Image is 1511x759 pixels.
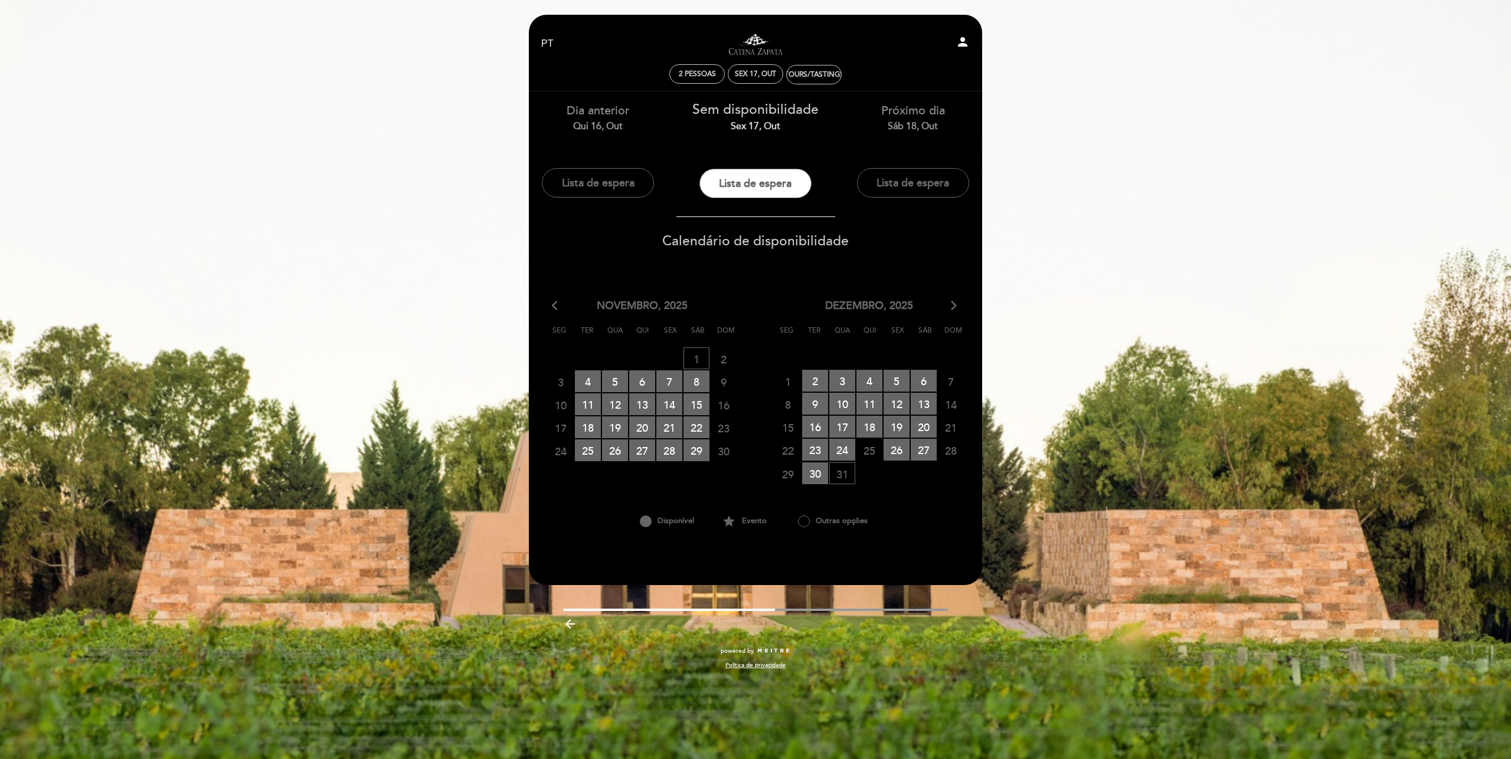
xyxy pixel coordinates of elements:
span: 8 [775,393,801,415]
span: 13 [911,393,937,415]
span: Sáb [914,324,937,346]
div: Sex 17, out [735,70,776,78]
span: Calendário de disponibilidade [662,233,849,249]
span: Ter [803,324,826,346]
span: 13 [629,393,655,415]
div: Outras opções [777,511,888,531]
span: 12 [602,393,628,415]
span: 20 [911,416,937,438]
span: 24 [829,439,855,461]
i: arrow_backward [563,617,577,631]
span: 26 [602,439,628,461]
span: 4 [575,370,601,392]
span: Dom [714,324,738,346]
span: 6 [629,370,655,392]
span: 27 [911,439,937,461]
span: 15 [775,416,801,438]
span: 5 [602,370,628,392]
span: 29 [775,463,801,485]
span: 4 [856,370,882,392]
span: Sex [659,324,682,346]
span: 3 [548,371,574,393]
span: 7 [938,370,964,392]
span: 21 [656,416,682,438]
span: 21 [938,416,964,438]
div: Sáb 18, out [843,120,983,133]
span: 14 [938,393,964,415]
span: 12 [884,393,910,415]
span: 9 [711,371,737,393]
button: Lista de espera [857,168,969,198]
span: 27 [629,439,655,461]
i: star [722,511,736,531]
span: 2 [802,370,828,392]
span: 26 [884,439,910,461]
div: Disponível [623,511,711,531]
img: MEITRE [757,648,790,654]
div: Dia anterior [528,103,668,133]
span: 3 [829,370,855,392]
span: Sex [886,324,910,346]
span: 22 [775,439,801,461]
i: person [956,35,970,49]
div: Sex 17, out [686,120,826,133]
div: Evento [711,511,777,531]
span: 23 [711,417,737,439]
span: 15 [683,393,709,415]
span: 10 [829,393,855,415]
span: 17 [829,416,855,438]
span: 14 [656,393,682,415]
span: Seg [548,324,571,346]
span: Dom [941,324,965,346]
div: Qui 16, out [528,120,668,133]
span: 9 [802,393,828,415]
span: 1 [683,347,709,369]
span: 19 [884,416,910,438]
span: 22 [683,416,709,438]
span: Qua [830,324,854,346]
span: Ter [575,324,599,346]
span: 25 [856,439,882,461]
a: Visitas y degustaciones en La Pirámide [682,28,829,60]
span: 19 [602,416,628,438]
div: Tours/Tastings [784,70,844,79]
span: 6 [911,370,937,392]
span: 2 [711,348,737,370]
span: 28 [656,439,682,461]
span: 5 [884,370,910,392]
span: 28 [938,439,964,461]
span: 8 [683,370,709,392]
span: dezembro, 2025 [825,298,913,314]
span: 10 [548,394,574,416]
span: 16 [802,416,828,438]
span: 1 [775,370,801,392]
div: Próximo dia [843,103,983,133]
span: 18 [575,416,601,438]
span: 25 [575,439,601,461]
span: novembro, 2025 [597,298,688,314]
span: 11 [575,393,601,415]
span: 11 [856,393,882,415]
button: Lista de espera [699,169,812,198]
button: person [956,35,970,53]
span: 24 [548,440,574,462]
span: Qui [631,324,655,346]
span: Seg [775,324,799,346]
span: 20 [629,416,655,438]
span: 16 [711,394,737,416]
span: Sáb [686,324,710,346]
a: powered by [721,647,790,655]
span: 23 [802,439,828,461]
span: 31 [829,462,855,484]
span: Sem disponibilidade [692,101,819,118]
span: 30 [711,440,737,462]
span: Qui [858,324,882,346]
span: 7 [656,370,682,392]
button: Lista de espera [542,168,654,198]
span: 18 [856,416,882,438]
span: 2 pessoas [679,70,716,78]
i: arrow_back_ios [552,298,562,314]
span: powered by [721,647,754,655]
span: 29 [683,439,709,461]
i: arrow_forward_ios [949,298,959,314]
